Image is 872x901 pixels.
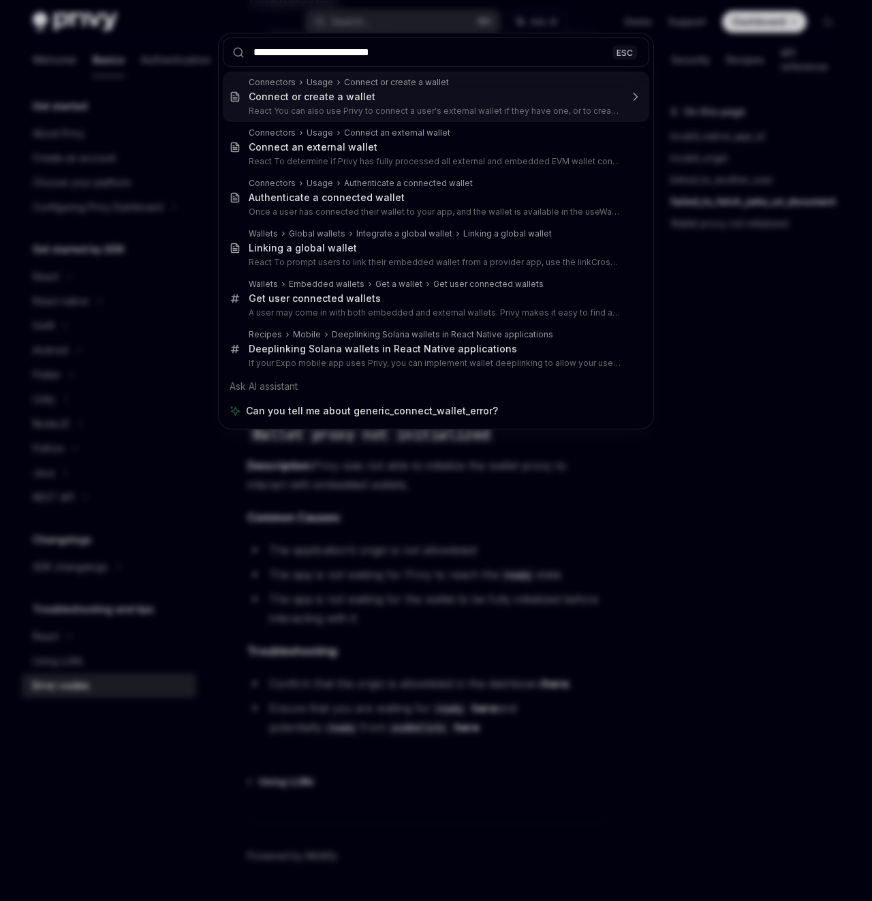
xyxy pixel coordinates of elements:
[249,141,377,153] div: Connect an external wallet
[289,279,364,290] div: Embedded wallets
[307,77,333,88] div: Usage
[249,307,621,318] p: A user may come in with both embedded and external wallets. Privy makes it easy to find all of a use
[344,127,450,138] div: Connect an external wallet
[307,127,333,138] div: Usage
[249,343,517,355] div: Deeplinking Solana wallets in React Native applications
[249,257,621,268] p: React To prompt users to link their embedded wallet from a provider app, use the linkCrossAppAccoun
[249,358,621,369] p: If your Expo mobile app uses Privy, you can implement wallet deeplinking to allow your users to conn
[433,279,544,290] div: Get user connected wallets
[356,228,452,239] div: Integrate a global wallet
[289,228,345,239] div: Global wallets
[249,127,296,138] div: Connectors
[612,45,637,59] div: ESC
[463,228,552,239] div: Linking a global wallet
[375,279,422,290] div: Get a wallet
[249,91,375,103] div: Connect or create a wallet
[249,207,621,217] p: Once a user has connected their wallet to your app, and the wallet is available in the useWallets or
[249,178,296,189] div: Connectors
[332,329,553,340] div: Deeplinking Solana wallets in React Native applications
[249,106,621,117] p: React You can also use Privy to connect a user's external wallet if they have one, or to create an e
[223,374,649,399] div: Ask AI assistant
[249,228,278,239] div: Wallets
[249,192,405,204] div: Authenticate a connected wallet
[249,156,621,167] p: React To determine if Privy has fully processed all external and embedded EVM wallet connections, us
[249,77,296,88] div: Connectors
[307,178,333,189] div: Usage
[293,329,321,340] div: Mobile
[344,178,473,189] div: Authenticate a connected wallet
[249,329,282,340] div: Recipes
[249,242,357,254] div: Linking a global wallet
[249,279,278,290] div: Wallets
[249,292,381,305] div: Get user connected wallets
[344,77,449,88] div: Connect or create a wallet
[246,404,498,418] span: Can you tell me about generic_connect_wallet_error?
